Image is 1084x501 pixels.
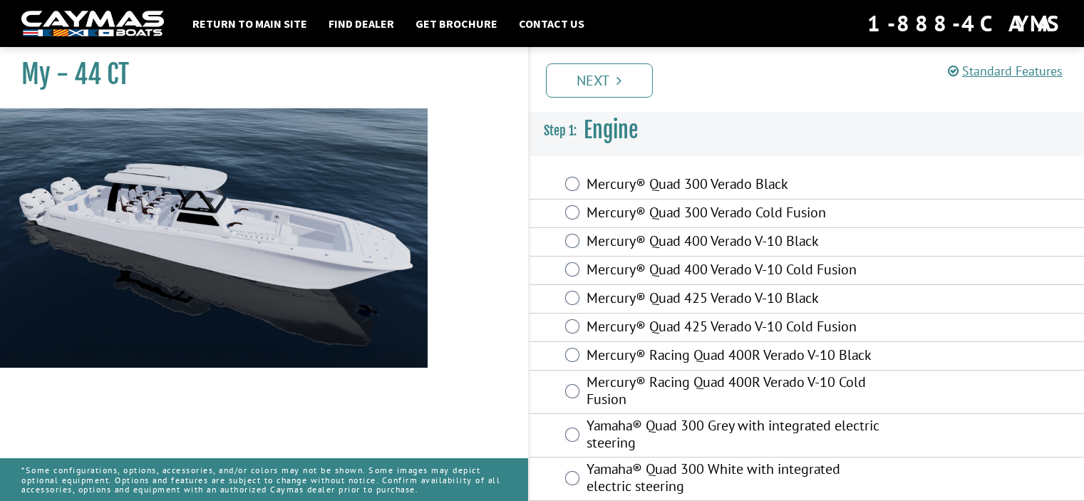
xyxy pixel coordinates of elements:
a: Standard Features [948,63,1063,79]
div: 1-888-4CAYMAS [867,8,1063,39]
label: Mercury® Quad 425 Verado V-10 Black [587,289,885,310]
label: Yamaha® Quad 300 White with integrated electric steering [587,460,885,498]
p: *Some configurations, options, accessories, and/or colors may not be shown. Some images may depic... [21,458,507,501]
a: Find Dealer [321,14,401,33]
label: Mercury® Racing Quad 400R Verado V-10 Black [587,346,885,367]
label: Yamaha® Quad 300 Grey with integrated electric steering [587,417,885,455]
a: Next [546,63,653,98]
label: Mercury® Quad 300 Verado Black [587,175,885,196]
label: Mercury® Racing Quad 400R Verado V-10 Cold Fusion [587,373,885,411]
label: Mercury® Quad 425 Verado V-10 Cold Fusion [587,318,885,339]
a: Return to main site [185,14,314,33]
img: white-logo-c9c8dbefe5ff5ceceb0f0178aa75bf4bb51f6bca0971e226c86eb53dfe498488.png [21,11,164,37]
label: Mercury® Quad 400 Verado V-10 Cold Fusion [587,261,885,282]
h1: My - 44 CT [21,58,492,91]
label: Mercury® Quad 300 Verado Cold Fusion [587,204,885,224]
a: Get Brochure [408,14,505,33]
label: Mercury® Quad 400 Verado V-10 Black [587,232,885,253]
a: Contact Us [512,14,592,33]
